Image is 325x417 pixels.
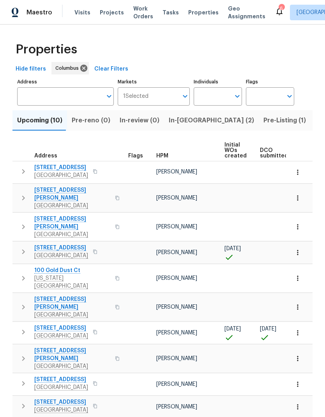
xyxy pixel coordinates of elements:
span: Properties [188,9,219,16]
span: [PERSON_NAME] [156,250,197,255]
span: In-[GEOGRAPHIC_DATA] (2) [169,115,254,126]
span: [DATE] [224,326,241,332]
span: [DATE] [224,246,241,251]
span: Visits [74,9,90,16]
span: [PERSON_NAME] [156,330,197,336]
span: Hide filters [16,64,46,74]
span: Geo Assignments [228,5,265,20]
span: Address [34,153,57,159]
span: DCO submitted [260,148,288,159]
label: Address [17,80,114,84]
span: [PERSON_NAME] [156,195,197,201]
span: Tasks [162,10,179,15]
span: HPM [156,153,168,159]
button: Clear Filters [91,62,131,76]
button: Open [284,91,295,102]
span: [PERSON_NAME] [156,404,197,410]
span: Pre-reno (0) [72,115,110,126]
span: [PERSON_NAME] [156,304,197,310]
span: Columbus [55,64,82,72]
span: Upcoming (10) [17,115,62,126]
span: 1 Selected [123,93,148,100]
span: Initial WOs created [224,142,247,159]
label: Markets [118,80,190,84]
span: [PERSON_NAME] [156,356,197,361]
span: [PERSON_NAME] [156,382,197,387]
button: Open [232,91,243,102]
span: Projects [100,9,124,16]
label: Individuals [194,80,242,84]
label: Flags [246,80,294,84]
span: Properties [16,46,77,53]
span: [DATE] [260,326,276,332]
button: Open [104,91,115,102]
div: Columbus [51,62,89,74]
span: Flags [128,153,143,159]
span: Pre-Listing (1) [263,115,306,126]
span: [PERSON_NAME] [156,276,197,281]
button: Open [180,91,191,102]
span: [PERSON_NAME] [156,224,197,230]
div: 6 [279,5,284,12]
button: Hide filters [12,62,49,76]
span: Clear Filters [94,64,128,74]
span: Maestro [26,9,52,16]
span: In-review (0) [120,115,159,126]
span: [PERSON_NAME] [156,169,197,175]
span: Work Orders [133,5,153,20]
